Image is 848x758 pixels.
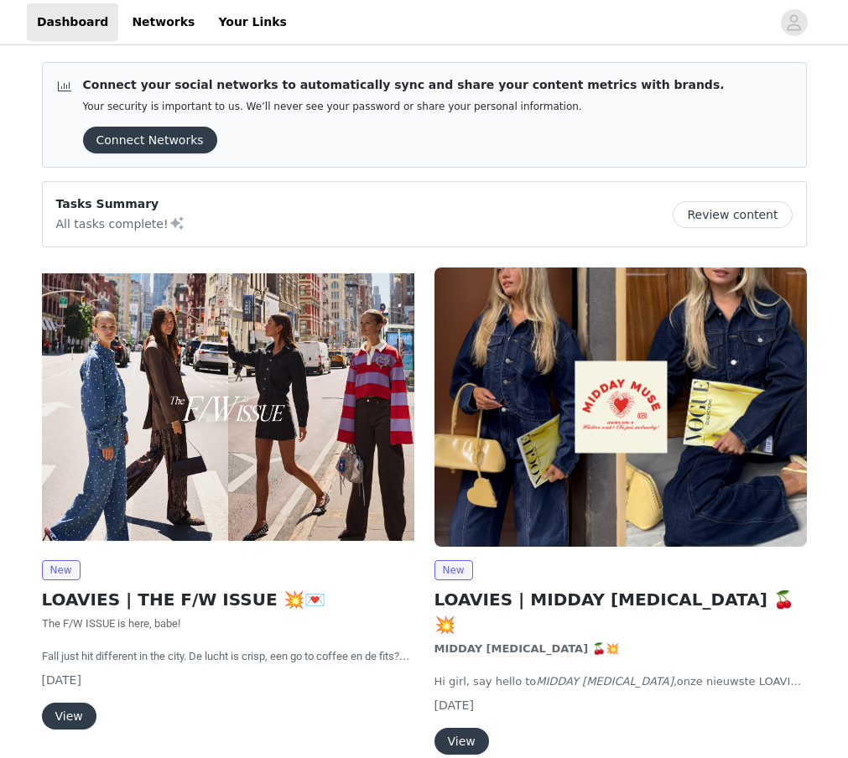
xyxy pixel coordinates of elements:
[434,642,619,655] strong: MIDDAY [MEDICAL_DATA] 🍒💥
[434,698,474,712] span: [DATE]
[673,201,792,228] button: Review content
[434,673,807,690] p: Hi girl, say hello to onze nieuwste LOAVIES drop, helemaal klaar om jouw end-of-summer vibe te ow...
[434,560,473,580] span: New
[42,587,414,612] h2: LOAVIES | THE F/W ISSUE 💥💌
[208,3,297,41] a: Your Links
[42,703,96,729] button: View
[83,76,725,94] p: Connect your social networks to automatically sync and share your content metrics with brands.
[56,213,185,233] p: All tasks complete!
[434,267,807,547] img: LOAVIES
[434,735,489,748] a: View
[42,267,414,547] img: LOAVIES
[122,3,205,41] a: Networks
[42,560,81,580] span: New
[536,675,677,688] em: MIDDAY [MEDICAL_DATA],
[434,728,489,755] button: View
[434,587,807,637] h2: LOAVIES | MIDDAY [MEDICAL_DATA] 🍒💥
[42,617,180,630] span: The F/W ISSUE is here, babe!
[56,195,185,213] p: Tasks Summary
[42,673,81,687] span: [DATE]
[42,650,410,712] span: Fall just hit different in the city. De lucht is crisp, een go to coffee en de fits? On point. De...
[83,101,725,113] p: Your security is important to us. We’ll never see your password or share your personal information.
[42,710,96,723] a: View
[27,3,118,41] a: Dashboard
[786,9,802,36] div: avatar
[83,127,217,153] button: Connect Networks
